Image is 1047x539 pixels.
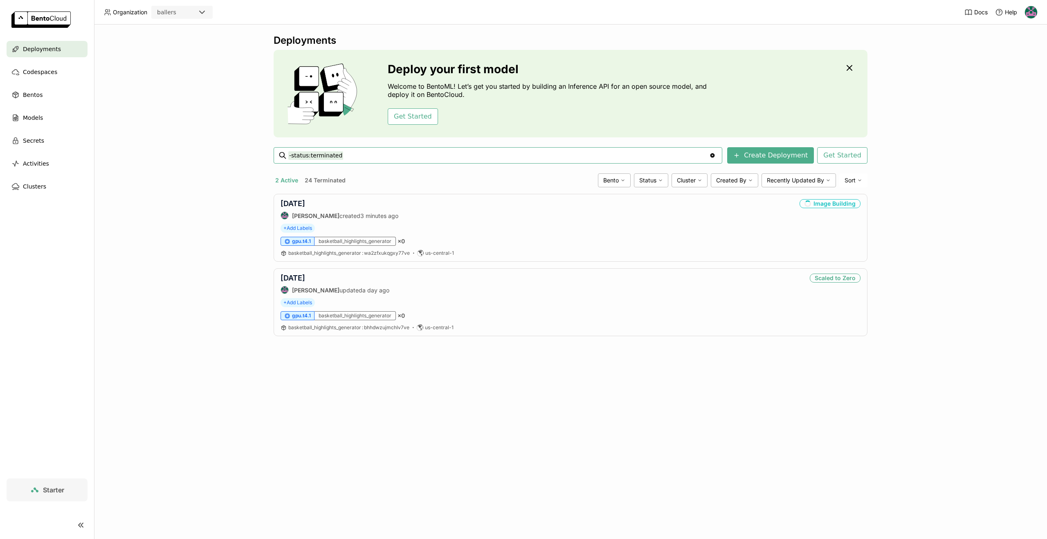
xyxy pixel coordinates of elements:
[292,212,339,219] strong: [PERSON_NAME]
[362,324,363,330] span: :
[281,274,305,282] a: [DATE]
[292,238,311,245] span: gpu.t4.1
[839,173,867,187] div: Sort
[598,173,631,187] div: Bento
[281,286,288,294] img: Harsh Raj
[288,324,409,331] a: basketball_highlights_generator:bhhdwzujmchlv7ve
[281,212,288,219] img: Harsh Raj
[804,200,811,207] i: loading
[292,312,311,319] span: gpu.t4.1
[281,224,315,233] span: +Add Labels
[711,173,758,187] div: Created By
[7,155,88,172] a: Activities
[362,287,389,294] span: a day ago
[398,312,405,319] span: × 0
[672,173,708,187] div: Cluster
[23,67,57,77] span: Codespaces
[292,287,339,294] strong: [PERSON_NAME]
[23,90,43,100] span: Bentos
[23,159,49,168] span: Activities
[11,11,71,28] img: logo
[810,274,861,283] div: Scaled to Zero
[360,212,398,219] span: 3 minutes ago
[7,87,88,103] a: Bentos
[398,238,405,245] span: × 0
[23,44,61,54] span: Deployments
[281,286,389,294] div: updated
[113,9,147,16] span: Organization
[964,8,988,16] a: Docs
[800,199,861,208] div: Image Building
[7,41,88,57] a: Deployments
[677,177,696,184] span: Cluster
[43,486,64,494] span: Starter
[1005,9,1017,16] span: Help
[762,173,836,187] div: Recently Updated By
[288,250,410,256] span: basketball_highlights_generator wa2zfxukqgxy77ve
[767,177,824,184] span: Recently Updated By
[425,324,454,331] span: us-central-1
[281,211,398,220] div: created
[177,9,178,17] input: Selected ballers.
[23,182,46,191] span: Clusters
[274,34,867,47] div: Deployments
[709,152,716,159] svg: Clear value
[639,177,656,184] span: Status
[425,250,454,256] span: us-central-1
[274,175,300,186] button: 2 Active
[281,298,315,307] span: +Add Labels
[817,147,867,164] button: Get Started
[7,178,88,195] a: Clusters
[23,113,43,123] span: Models
[634,173,668,187] div: Status
[845,177,856,184] span: Sort
[315,311,396,320] div: basketball_highlights_generator
[288,250,410,256] a: basketball_highlights_generator:wa2zfxukqgxy77ve
[388,63,711,76] h3: Deploy your first model
[362,250,363,256] span: :
[995,8,1017,16] div: Help
[288,324,409,330] span: basketball_highlights_generator bhhdwzujmchlv7ve
[716,177,746,184] span: Created By
[7,478,88,501] a: Starter
[303,175,347,186] button: 24 Terminated
[7,110,88,126] a: Models
[388,108,438,125] button: Get Started
[23,136,44,146] span: Secrets
[603,177,619,184] span: Bento
[1025,6,1037,18] img: Harsh Raj
[280,63,368,124] img: cover onboarding
[281,199,305,208] a: [DATE]
[315,237,396,246] div: basketball_highlights_generator
[288,149,709,162] input: Search
[974,9,988,16] span: Docs
[727,147,814,164] button: Create Deployment
[7,64,88,80] a: Codespaces
[7,133,88,149] a: Secrets
[388,82,711,99] p: Welcome to BentoML! Let’s get you started by building an Inference API for an open source model, ...
[157,8,176,16] div: ballers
